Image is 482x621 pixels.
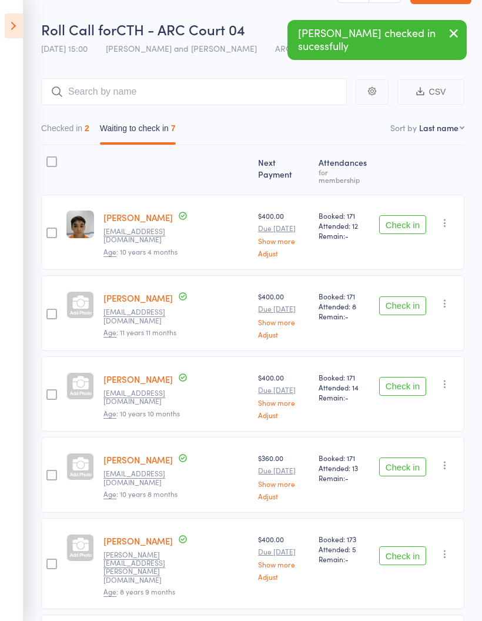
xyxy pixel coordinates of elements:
[314,151,374,189] div: Atten­dances
[116,19,245,39] span: CTH - ARC Court 04
[258,237,309,245] a: Show more
[319,544,370,554] span: Attended: 5
[103,550,180,585] small: avvaru.sowjanya@gmail.com
[258,480,309,488] a: Show more
[103,535,173,547] a: [PERSON_NAME]
[103,211,173,223] a: [PERSON_NAME]
[103,469,180,486] small: rrengadurai@yahoo.com
[258,386,309,394] small: Due [DATE]
[379,458,426,476] button: Check in
[258,573,309,580] a: Adjust
[258,547,309,556] small: Due [DATE]
[345,311,349,321] span: -
[319,372,370,382] span: Booked: 171
[258,466,309,475] small: Due [DATE]
[379,377,426,396] button: Check in
[103,453,173,466] a: [PERSON_NAME]
[103,489,178,499] span: : 10 years 8 months
[345,554,349,564] span: -
[100,118,176,145] button: Waiting to check in7
[103,586,175,597] span: : 8 years 9 months
[103,308,180,325] small: Heyamol@yahoo.com
[258,453,309,499] div: $360.00
[253,151,314,189] div: Next Payment
[258,224,309,232] small: Due [DATE]
[287,20,467,60] div: [PERSON_NAME] checked in sucessfully
[345,473,349,483] span: -
[319,534,370,544] span: Booked: 173
[379,296,426,315] button: Check in
[390,122,417,133] label: Sort by
[319,291,370,301] span: Booked: 171
[258,399,309,406] a: Show more
[319,463,370,473] span: Attended: 13
[379,546,426,565] button: Check in
[345,231,349,241] span: -
[258,330,309,338] a: Adjust
[419,122,458,133] div: Last name
[397,79,464,105] button: CSV
[103,246,178,257] span: : 10 years 4 months
[345,392,349,402] span: -
[258,372,309,419] div: $400.00
[319,301,370,311] span: Attended: 8
[258,560,309,568] a: Show more
[275,42,369,54] span: ARC Badminton Court 04
[319,392,370,402] span: Remain:
[258,534,309,580] div: $400.00
[319,473,370,483] span: Remain:
[103,327,176,338] span: : 11 years 11 months
[103,408,180,419] span: : 10 years 10 months
[103,227,180,244] small: kkndandekar@gmail.com
[319,382,370,392] span: Attended: 14
[258,318,309,326] a: Show more
[258,211,309,257] div: $400.00
[258,305,309,313] small: Due [DATE]
[258,492,309,500] a: Adjust
[85,123,89,133] div: 2
[379,215,426,234] button: Check in
[103,292,173,304] a: [PERSON_NAME]
[41,118,89,145] button: Checked in2
[319,211,370,221] span: Booked: 171
[319,453,370,463] span: Booked: 171
[103,373,173,385] a: [PERSON_NAME]
[258,411,309,419] a: Adjust
[41,19,116,39] span: Roll Call for
[106,42,257,54] span: [PERSON_NAME] and [PERSON_NAME]
[319,231,370,241] span: Remain:
[319,221,370,231] span: Attended: 12
[171,123,176,133] div: 7
[41,78,347,105] input: Search by name
[319,311,370,321] span: Remain:
[319,168,370,183] div: for membership
[258,249,309,257] a: Adjust
[41,42,88,54] span: [DATE] 15:00
[103,389,180,406] small: melvinprabhu@gmail.com
[66,211,94,238] img: image1747000052.png
[258,291,309,338] div: $400.00
[319,554,370,564] span: Remain:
